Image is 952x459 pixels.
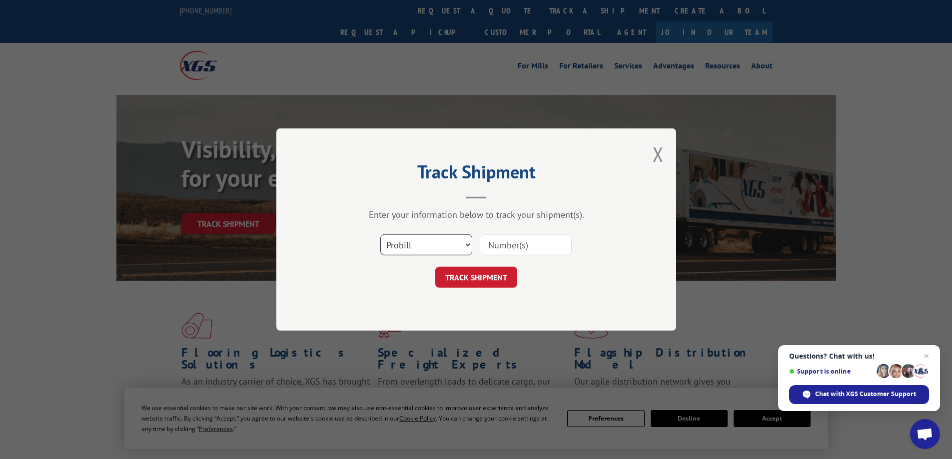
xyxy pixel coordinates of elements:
[480,234,572,255] input: Number(s)
[789,368,873,375] span: Support is online
[789,352,929,360] span: Questions? Chat with us!
[910,419,940,449] div: Open chat
[815,390,916,399] span: Chat with XGS Customer Support
[921,350,933,362] span: Close chat
[653,141,664,167] button: Close modal
[789,385,929,404] div: Chat with XGS Customer Support
[326,209,626,220] div: Enter your information below to track your shipment(s).
[435,267,517,288] button: TRACK SHIPMENT
[326,165,626,184] h2: Track Shipment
